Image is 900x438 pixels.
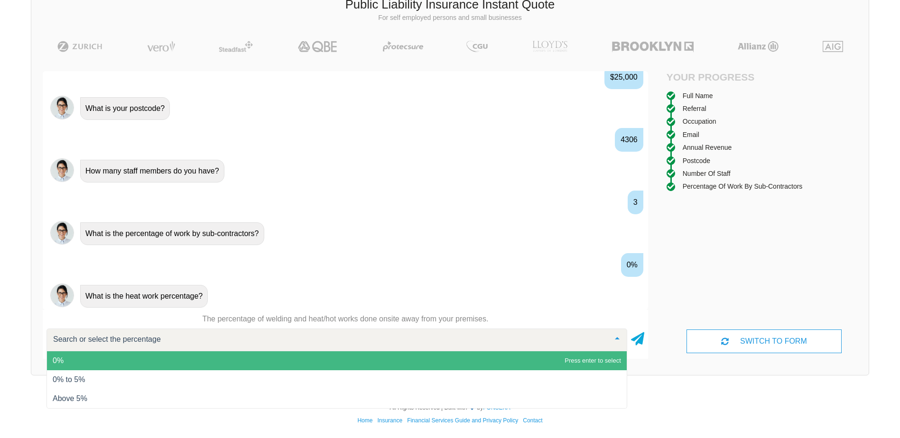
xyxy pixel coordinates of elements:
div: Postcode [683,155,710,166]
img: Chatbot | PLI [50,221,74,245]
img: Vero | Public Liability Insurance [143,41,179,52]
input: Search or select the percentage [51,335,608,344]
div: Email [683,129,699,140]
a: Financial Services Guide and Privacy Policy [407,417,518,424]
div: What is your postcode? [80,97,170,120]
div: 4306 [615,128,643,152]
a: Contact [523,417,542,424]
div: Number of staff [683,168,731,179]
img: QBE | Public Liability Insurance [292,41,343,52]
img: Chatbot | PLI [50,96,74,119]
img: Allianz | Public Liability Insurance [733,41,783,52]
img: Zurich | Public Liability Insurance [53,41,107,52]
div: 3 [628,191,643,214]
div: Percentage of work by sub-contractors [683,181,803,192]
div: 0% [621,253,643,277]
span: 0% [53,356,64,365]
img: Steadfast | Public Liability Insurance [215,41,257,52]
div: SWITCH TO FORM [687,329,842,353]
div: Annual Revenue [683,142,732,153]
img: Brooklyn | Public Liability Insurance [608,41,697,52]
p: For self employed persons and small businesses [38,13,862,23]
img: AIG | Public Liability Insurance [819,41,847,52]
a: Insurance [377,417,402,424]
div: What is the percentage of work by sub-contractors? [80,222,264,245]
img: LLOYD's | Public Liability Insurance [527,41,573,52]
div: What is the heat work percentage? [80,285,208,308]
div: How many staff members do you have? [80,160,224,182]
div: Occupation [683,116,716,127]
div: Full Name [683,91,713,101]
img: Protecsure | Public Liability Insurance [379,41,427,52]
img: Chatbot | PLI [50,158,74,182]
h4: Your Progress [667,71,764,83]
span: Above 5% [53,394,87,402]
div: Referral [683,103,706,114]
span: 0% to 5% [53,375,85,383]
img: Chatbot | PLI [50,283,74,307]
p: The percentage of welding and heat/hot works done onsite away from your premises. [43,314,648,324]
img: CGU | Public Liability Insurance [463,41,491,52]
a: Home [357,417,372,424]
div: $25,000 [604,65,643,89]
